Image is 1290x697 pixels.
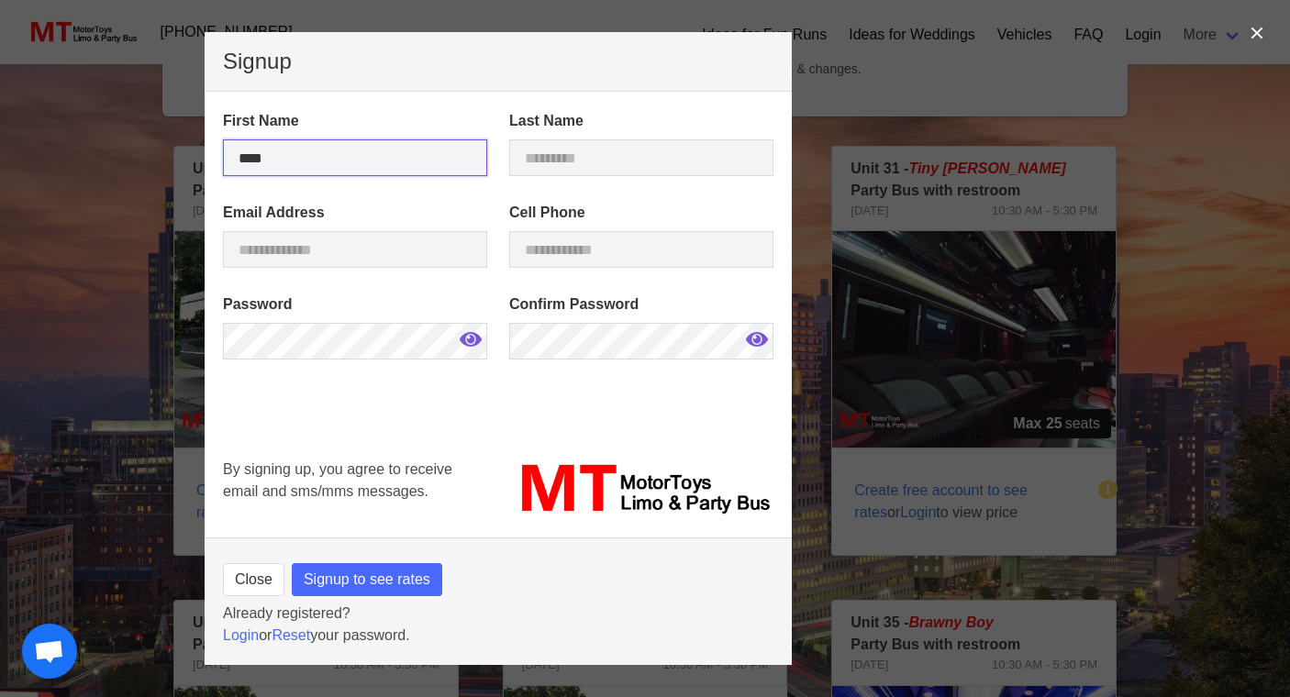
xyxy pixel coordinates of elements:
label: Password [223,293,487,315]
p: Signup [223,50,773,72]
a: Open chat [22,624,77,679]
label: First Name [223,110,487,132]
span: Signup to see rates [304,569,430,591]
label: Last Name [509,110,773,132]
a: Reset [272,627,310,643]
a: Login [223,627,259,643]
iframe: reCAPTCHA [223,385,502,523]
img: MT_logo_name.png [509,459,773,519]
div: By signing up, you agree to receive email and sms/mms messages. [212,448,498,530]
p: or your password. [223,625,773,647]
p: Already registered? [223,603,773,625]
button: Close [223,563,284,596]
label: Cell Phone [509,202,773,224]
label: Email Address [223,202,487,224]
button: Signup to see rates [292,563,442,596]
label: Confirm Password [509,293,773,315]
